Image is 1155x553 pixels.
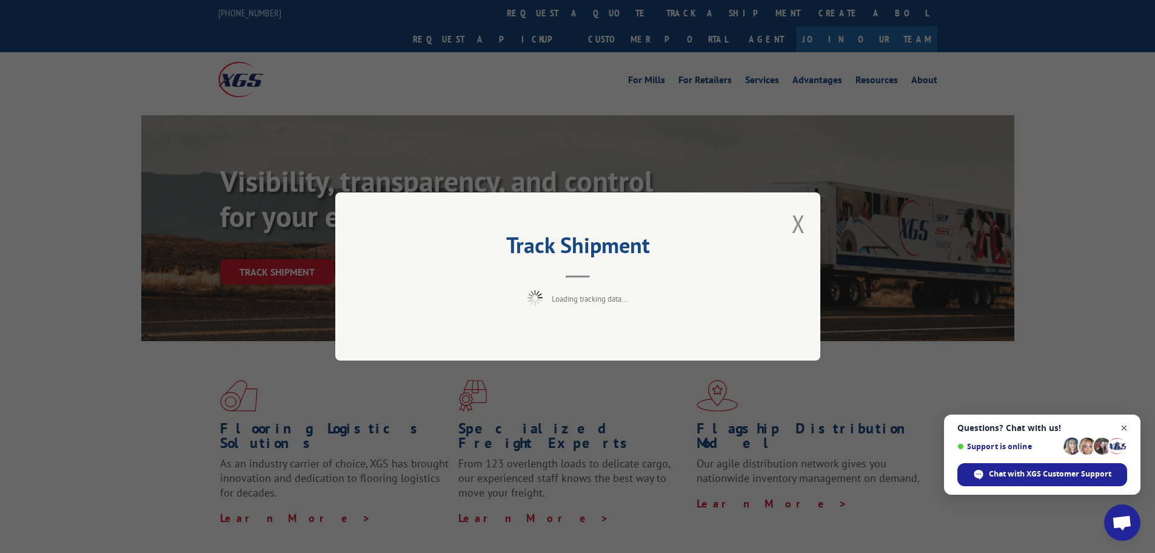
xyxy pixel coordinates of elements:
span: Close chat [1117,421,1132,436]
div: Chat with XGS Customer Support [957,463,1127,486]
img: xgs-loading [527,290,543,305]
span: Loading tracking data... [552,294,628,304]
h2: Track Shipment [396,237,760,260]
div: Open chat [1104,504,1140,541]
span: Chat with XGS Customer Support [989,469,1111,480]
button: Close modal [792,208,805,240]
span: Questions? Chat with us! [957,423,1127,433]
span: Support is online [957,442,1059,451]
